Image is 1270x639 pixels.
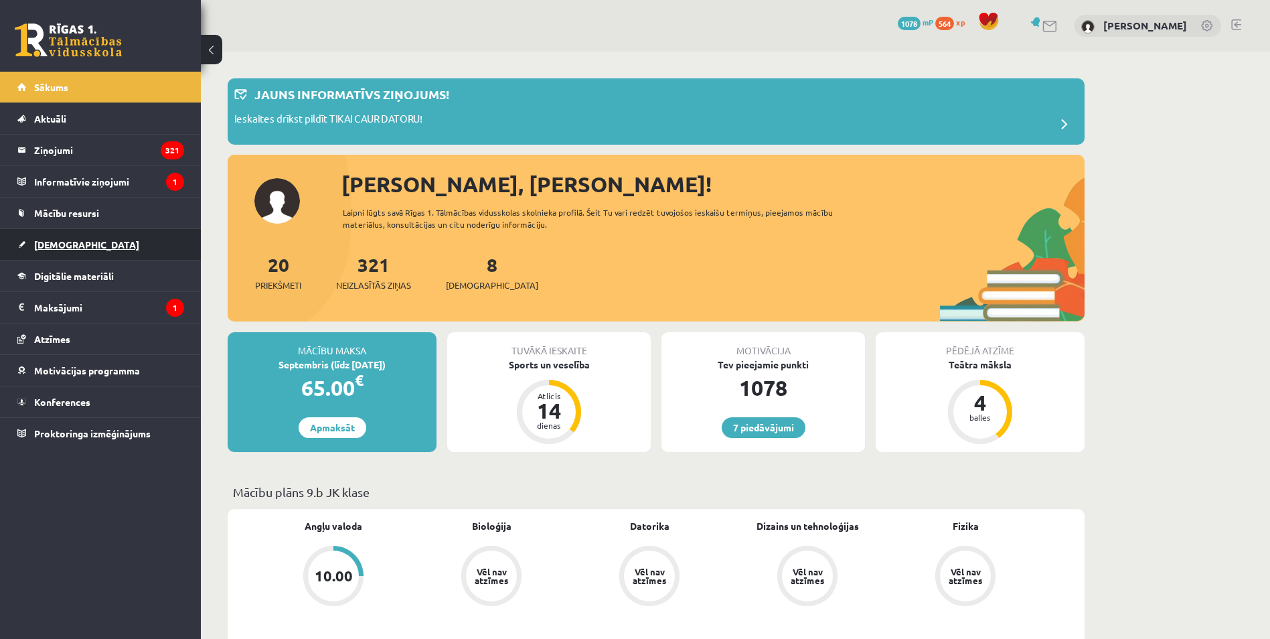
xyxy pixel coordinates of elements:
div: Mācību maksa [228,332,436,358]
div: Teātra māksla [876,358,1085,372]
a: Proktoringa izmēģinājums [17,418,184,449]
span: Mācību resursi [34,207,99,219]
a: Informatīvie ziņojumi1 [17,166,184,197]
span: mP [923,17,933,27]
div: Vēl nav atzīmes [631,567,668,585]
div: 4 [960,392,1000,413]
div: 1078 [661,372,865,404]
a: Digitālie materiāli [17,261,184,291]
i: 321 [161,141,184,159]
a: Datorika [630,519,669,533]
a: 7 piedāvājumi [722,417,805,438]
div: 10.00 [315,569,353,583]
span: [DEMOGRAPHIC_DATA] [34,238,139,251]
a: Vēl nav atzīmes [412,546,570,609]
a: 564 xp [935,17,971,27]
span: [DEMOGRAPHIC_DATA] [446,279,538,292]
a: 321Neizlasītās ziņas [336,253,411,292]
div: Sports un veselība [447,358,651,372]
a: Konferences [17,386,184,417]
div: balles [960,413,1000,421]
a: Apmaksāt [299,417,366,438]
a: Fizika [953,519,979,533]
div: Septembris (līdz [DATE]) [228,358,436,372]
div: Laipni lūgts savā Rīgas 1. Tālmācības vidusskolas skolnieka profilā. Šeit Tu vari redzēt tuvojošo... [343,206,857,230]
span: Proktoringa izmēģinājums [34,427,151,439]
a: Sākums [17,72,184,102]
span: Konferences [34,396,90,408]
div: Tev pieejamie punkti [661,358,865,372]
span: Priekšmeti [255,279,301,292]
a: Mācību resursi [17,198,184,228]
a: Dizains un tehnoloģijas [757,519,859,533]
a: Aktuāli [17,103,184,134]
a: Motivācijas programma [17,355,184,386]
div: Motivācija [661,332,865,358]
a: Atzīmes [17,324,184,354]
a: 10.00 [254,546,412,609]
div: [PERSON_NAME], [PERSON_NAME]! [341,168,1085,200]
i: 1 [166,299,184,317]
div: Vēl nav atzīmes [947,567,984,585]
span: Atzīmes [34,333,70,345]
img: Dmitrijs Poļakovs [1081,20,1095,33]
a: Vēl nav atzīmes [570,546,728,609]
div: Vēl nav atzīmes [789,567,826,585]
div: dienas [529,421,569,429]
span: 1078 [898,17,921,30]
a: Jauns informatīvs ziņojums! Ieskaites drīkst pildīt TIKAI CAUR DATORU! [234,85,1078,138]
div: 65.00 [228,372,436,404]
a: [DEMOGRAPHIC_DATA] [17,229,184,260]
i: 1 [166,173,184,191]
a: 8[DEMOGRAPHIC_DATA] [446,253,538,292]
span: 564 [935,17,954,30]
span: Neizlasītās ziņas [336,279,411,292]
a: Vēl nav atzīmes [728,546,886,609]
legend: Maksājumi [34,292,184,323]
legend: Informatīvie ziņojumi [34,166,184,197]
a: Maksājumi1 [17,292,184,323]
span: xp [956,17,965,27]
a: Rīgas 1. Tālmācības vidusskola [15,23,122,57]
a: [PERSON_NAME] [1103,19,1187,32]
span: Motivācijas programma [34,364,140,376]
div: Vēl nav atzīmes [473,567,510,585]
span: Sākums [34,81,68,93]
a: Sports un veselība Atlicis 14 dienas [447,358,651,446]
a: Ziņojumi321 [17,135,184,165]
div: Tuvākā ieskaite [447,332,651,358]
p: Mācību plāns 9.b JK klase [233,483,1079,501]
a: Bioloģija [472,519,511,533]
a: 20Priekšmeti [255,253,301,292]
span: Aktuāli [34,113,66,125]
span: € [355,370,364,390]
div: Atlicis [529,392,569,400]
a: Angļu valoda [305,519,362,533]
div: 14 [529,400,569,421]
a: Vēl nav atzīmes [886,546,1044,609]
p: Jauns informatīvs ziņojums! [254,85,449,103]
a: 1078 mP [898,17,933,27]
legend: Ziņojumi [34,135,184,165]
span: Digitālie materiāli [34,270,114,282]
div: Pēdējā atzīme [876,332,1085,358]
p: Ieskaites drīkst pildīt TIKAI CAUR DATORU! [234,111,422,130]
a: Teātra māksla 4 balles [876,358,1085,446]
